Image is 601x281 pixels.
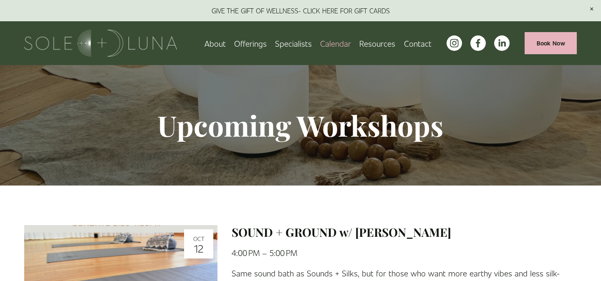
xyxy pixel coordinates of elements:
a: Book Now [525,32,577,54]
a: instagram-unauth [447,35,462,51]
span: Offerings [234,37,267,50]
a: About [205,36,226,50]
a: LinkedIn [494,35,510,51]
a: folder dropdown [359,36,395,50]
a: Specialists [275,36,312,50]
a: SOUND + GROUND w/ [PERSON_NAME] [232,224,451,240]
img: Sole + Luna [24,30,177,57]
a: Calendar [320,36,351,50]
time: 5:00 PM [270,247,297,258]
div: Oct [187,236,211,241]
time: 4:00 PM [232,247,260,258]
a: folder dropdown [234,36,267,50]
a: facebook-unauth [470,35,486,51]
span: Resources [359,37,395,50]
a: Contact [404,36,432,50]
h1: Upcoming Workshops [93,108,508,143]
div: 12 [187,243,211,253]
